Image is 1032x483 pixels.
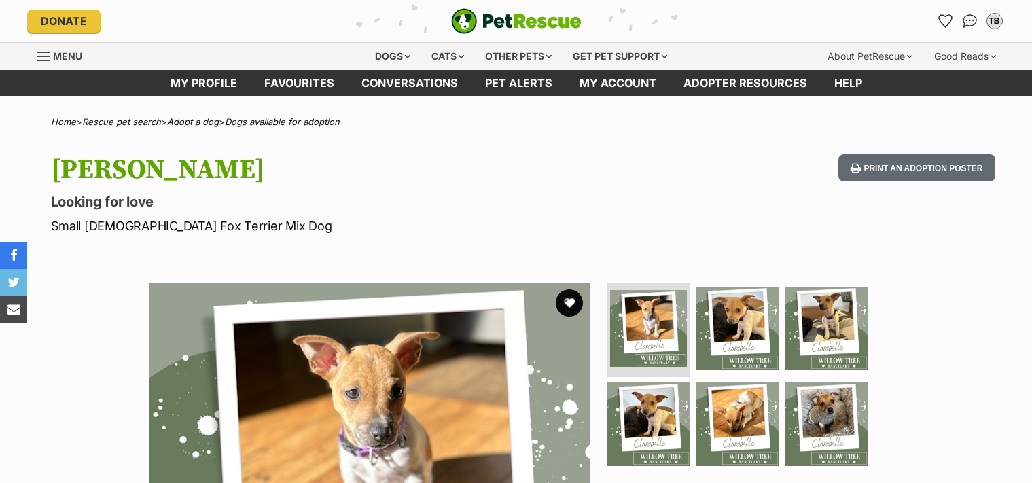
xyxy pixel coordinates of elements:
img: Photo of Clarabelle [610,290,687,367]
a: Adopter resources [670,70,821,96]
a: Favourites [251,70,348,96]
img: logo-e224e6f780fb5917bec1dbf3a21bbac754714ae5b6737aabdf751b685950b380.svg [451,8,582,34]
img: Photo of Clarabelle [696,382,779,466]
a: PetRescue [451,8,582,34]
a: Adopt a dog [167,116,219,127]
div: Good Reads [925,43,1006,70]
a: Rescue pet search [82,116,161,127]
img: Photo of Clarabelle [785,287,868,370]
a: Dogs available for adoption [225,116,340,127]
a: Conversations [959,10,981,32]
img: Photo of Clarabelle [696,287,779,370]
a: Home [51,116,76,127]
a: Pet alerts [471,70,566,96]
img: Photo of Clarabelle [607,382,690,466]
span: Menu [53,50,82,62]
img: chat-41dd97257d64d25036548639549fe6c8038ab92f7586957e7f3b1b290dea8141.svg [963,14,977,28]
a: Menu [37,43,92,67]
a: Help [821,70,876,96]
button: Print an adoption poster [838,154,995,182]
img: Photo of Clarabelle [785,382,868,466]
a: conversations [348,70,471,96]
div: Get pet support [563,43,677,70]
h1: [PERSON_NAME] [51,154,626,185]
ul: Account quick links [935,10,1006,32]
a: My profile [157,70,251,96]
button: My account [984,10,1006,32]
a: My account [566,70,670,96]
a: Favourites [935,10,957,32]
div: TB [988,14,1001,28]
div: About PetRescue [818,43,922,70]
div: Other pets [476,43,561,70]
p: Looking for love [51,192,626,211]
p: Small [DEMOGRAPHIC_DATA] Fox Terrier Mix Dog [51,217,626,235]
div: Cats [422,43,474,70]
a: Donate [27,10,101,33]
div: > > > [17,117,1016,127]
button: favourite [556,289,583,317]
div: Dogs [366,43,420,70]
